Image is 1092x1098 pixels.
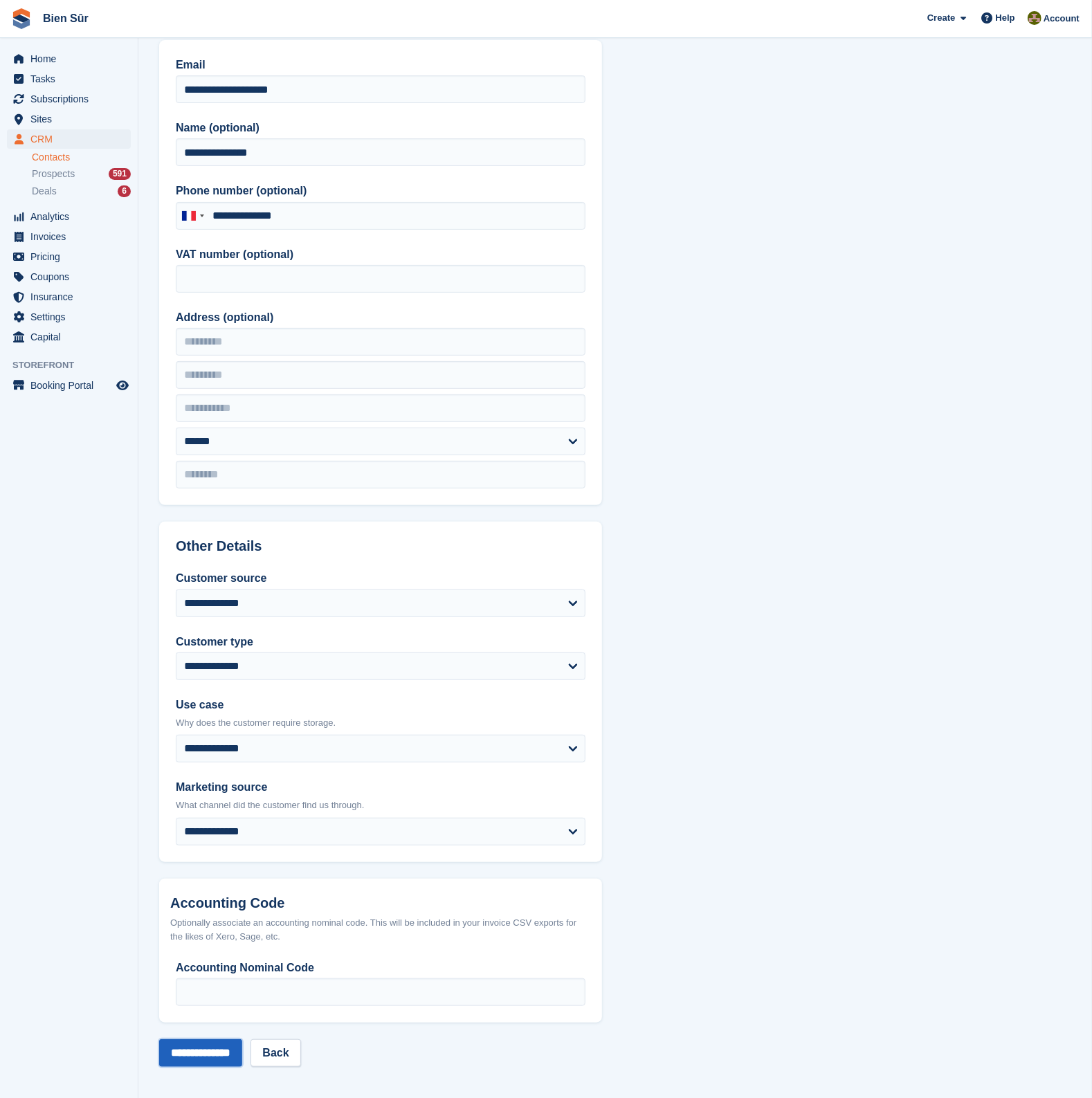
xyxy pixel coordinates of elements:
span: Settings [30,307,113,327]
a: Deals 6 [32,184,131,199]
a: menu [7,376,131,395]
span: Booking Portal [30,376,113,395]
label: Marketing source [176,779,585,796]
img: stora-icon-8386f47178a22dfd0bd8f6a31ec36ba5ce8667c1dd55bd0f319d3a0aa187defe.svg [11,8,32,29]
a: menu [7,69,131,89]
img: Matthieu Burnand [1028,11,1041,25]
span: Pricing [30,247,113,266]
a: Bien Sûr [37,7,94,30]
div: France: +33 [176,203,208,229]
a: menu [7,89,131,109]
a: Contacts [32,151,131,164]
label: VAT number (optional) [176,246,585,263]
a: menu [7,247,131,266]
a: Preview store [114,377,131,394]
div: 6 [118,185,131,197]
label: Name (optional) [176,120,585,136]
span: Capital [30,327,113,347]
div: 591 [109,168,131,180]
a: menu [7,109,131,129]
div: Optionally associate an accounting nominal code. This will be included in your invoice CSV export... [170,916,591,943]
label: Phone number (optional) [176,183,585,199]
label: Use case [176,697,585,713]
a: menu [7,129,131,149]
span: Create [927,11,955,25]
label: Email [176,57,585,73]
span: Invoices [30,227,113,246]
label: Address (optional) [176,309,585,326]
span: CRM [30,129,113,149]
a: Back [251,1039,300,1067]
label: Customer source [176,570,585,587]
span: Prospects [32,167,75,181]
a: menu [7,267,131,286]
a: menu [7,207,131,226]
p: Why does the customer require storage. [176,716,585,730]
span: Tasks [30,69,113,89]
a: menu [7,287,131,306]
span: Sites [30,109,113,129]
a: menu [7,307,131,327]
span: Deals [32,185,57,198]
span: Coupons [30,267,113,286]
label: Accounting Nominal Code [176,960,585,976]
span: Help [996,11,1015,25]
h2: Other Details [176,538,585,554]
h2: Accounting Code [170,895,591,911]
span: Home [30,49,113,68]
a: menu [7,227,131,246]
p: What channel did the customer find us through. [176,798,585,812]
a: Prospects 591 [32,167,131,181]
span: Analytics [30,207,113,226]
span: Storefront [12,358,138,372]
span: Subscriptions [30,89,113,109]
span: Account [1044,12,1080,26]
a: menu [7,49,131,68]
a: menu [7,327,131,347]
label: Customer type [176,634,585,650]
span: Insurance [30,287,113,306]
